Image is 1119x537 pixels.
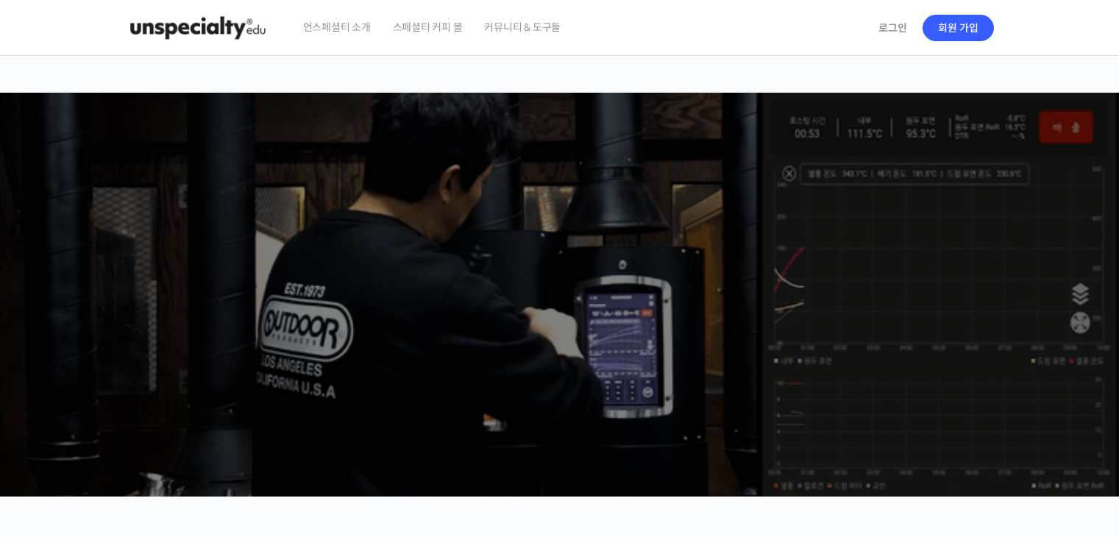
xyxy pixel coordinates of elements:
p: [PERSON_NAME]을 다하는 당신을 위해, 최고와 함께 만든 커피 클래스 [15,225,1105,299]
p: 시간과 장소에 구애받지 않고, 검증된 커리큘럼으로 [15,306,1105,327]
a: 로그인 [870,11,916,45]
a: 회원 가입 [923,15,994,41]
